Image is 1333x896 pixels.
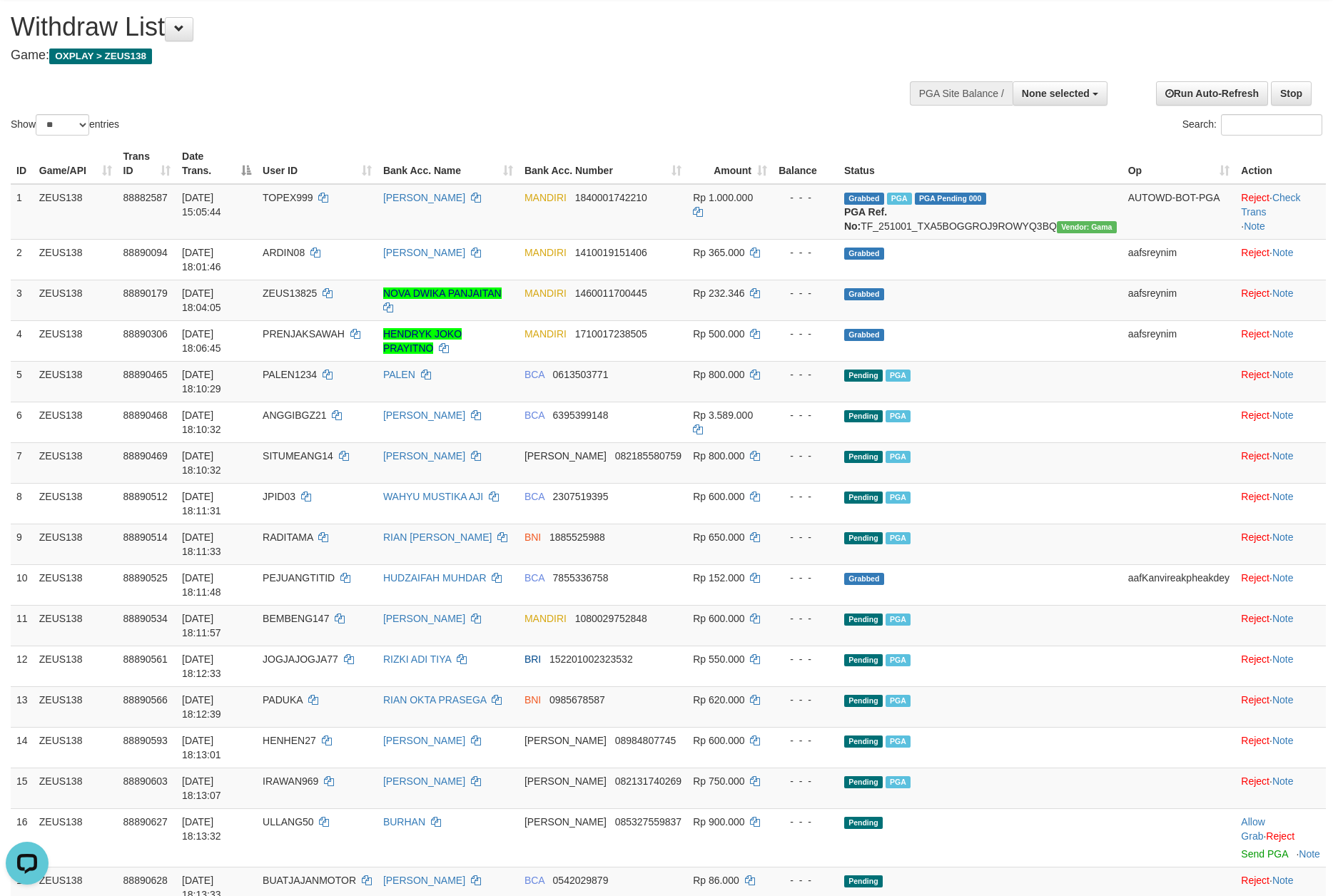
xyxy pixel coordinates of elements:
span: Copy 082131740269 to clipboard [615,775,681,787]
span: BCA [524,875,544,886]
span: Pending [844,776,883,788]
td: 14 [11,727,34,768]
a: Note [1272,572,1294,584]
span: OXPLAY > ZEUS138 [49,49,152,64]
span: 88890468 [123,409,168,421]
span: ZEUS13825 [263,287,317,299]
span: [PERSON_NAME] [524,450,607,462]
span: PEJUANGTITID [263,572,335,584]
span: BEMBENG147 [263,613,329,624]
a: Note [1272,735,1294,746]
span: [DATE] 18:06:45 [182,328,221,354]
select: Showentries [36,114,89,136]
a: [PERSON_NAME] [383,409,465,421]
span: [DATE] 15:05:44 [182,192,221,218]
div: - - - [779,367,833,382]
td: · [1235,320,1326,361]
span: [PERSON_NAME] [524,816,607,828]
span: PADUKA [263,694,303,706]
span: [DATE] 18:12:39 [182,694,221,720]
td: ZEUS138 [34,808,118,867]
span: Pending [844,532,883,544]
a: [PERSON_NAME] [383,775,465,787]
span: Grabbed [844,329,884,341]
td: 1 [11,184,34,240]
span: Copy 1080029752848 to clipboard [575,613,647,624]
span: [DATE] 18:13:32 [182,816,221,842]
a: Check Trans [1241,192,1300,218]
td: aafsreynim [1122,239,1236,280]
a: Note [1299,848,1320,860]
div: - - - [779,652,833,666]
span: Copy 082185580759 to clipboard [615,450,681,462]
td: · [1235,646,1326,686]
a: Note [1272,491,1294,502]
td: 5 [11,361,34,402]
a: Note [1272,775,1294,787]
div: - - - [779,873,833,887]
td: ZEUS138 [34,605,118,646]
a: RIAN OKTA PRASEGA [383,694,486,706]
a: WAHYU MUSTIKA AJI [383,491,483,502]
div: - - - [779,327,833,341]
a: Reject [1241,572,1269,584]
a: Stop [1271,81,1312,106]
a: Note [1272,369,1294,380]
div: - - - [779,489,833,504]
h1: Withdraw List [11,13,874,41]
a: RIAN [PERSON_NAME] [383,531,492,543]
td: ZEUS138 [34,442,118,483]
td: ZEUS138 [34,320,118,361]
span: Rp 650.000 [693,531,744,543]
td: 9 [11,524,34,564]
b: PGA Ref. No: [844,206,887,232]
h4: Game: [11,49,874,63]
td: 4 [11,320,34,361]
a: Reject [1241,409,1269,421]
span: Pending [844,817,883,829]
a: Reject [1266,830,1294,842]
span: Grabbed [844,288,884,300]
a: Note [1272,450,1294,462]
span: 88890566 [123,694,168,706]
th: Bank Acc. Number: activate to sort column ascending [519,143,687,184]
div: - - - [779,774,833,788]
span: 88882587 [123,192,168,203]
a: Note [1272,653,1294,665]
div: - - - [779,693,833,707]
span: Marked by aafanarl [886,776,911,788]
span: Grabbed [844,193,884,205]
span: 88890094 [123,247,168,258]
span: 88890627 [123,816,168,828]
span: BNI [524,531,541,543]
a: Reject [1241,450,1269,462]
span: Rp 620.000 [693,694,744,706]
span: Copy 08984807745 to clipboard [615,735,676,746]
td: · [1235,239,1326,280]
td: ZEUS138 [34,524,118,564]
span: Rp 232.346 [693,287,744,299]
td: TF_251001_TXA5BOGGROJ9ROWYQ3BQ [838,184,1122,240]
td: · · [1235,184,1326,240]
span: MANDIRI [524,192,567,203]
td: ZEUS138 [34,727,118,768]
a: [PERSON_NAME] [383,450,465,462]
th: Action [1235,143,1326,184]
td: ZEUS138 [34,280,118,320]
span: None selected [1022,88,1090,99]
span: Rp 1.000.000 [693,192,753,203]
a: Note [1244,220,1265,232]
span: Pending [844,695,883,707]
span: 88890469 [123,450,168,462]
span: JOGJAJOGJA77 [263,653,338,665]
td: · [1235,524,1326,564]
span: 88890603 [123,775,168,787]
span: MANDIRI [524,247,567,258]
span: BCA [524,491,544,502]
span: MANDIRI [524,287,567,299]
span: 88890525 [123,572,168,584]
div: - - - [779,733,833,748]
td: ZEUS138 [34,239,118,280]
span: BCA [524,369,544,380]
a: [PERSON_NAME] [383,192,465,203]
